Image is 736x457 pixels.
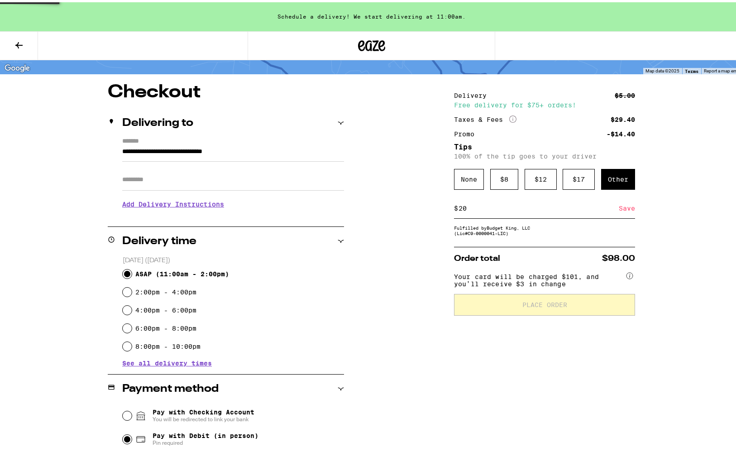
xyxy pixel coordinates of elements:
[123,254,344,263] p: [DATE] ([DATE])
[135,341,201,348] label: 8:00pm - 10:00pm
[490,167,518,188] div: $ 8
[5,6,65,14] span: Hi. Need any help?
[108,81,344,99] h1: Checkout
[645,66,679,71] span: Map data ©2025
[615,90,635,96] div: $5.00
[122,234,196,245] h2: Delivery time
[454,150,635,158] p: 100% of the tip goes to your driver
[525,167,557,188] div: $ 12
[135,286,196,293] label: 2:00pm - 4:00pm
[2,60,32,72] img: Google
[2,60,32,72] a: Open this area in Google Maps (opens a new window)
[454,292,635,313] button: Place Order
[458,202,619,210] input: 0
[454,252,500,260] span: Order total
[685,66,698,72] a: Terms
[611,114,635,120] div: $29.40
[153,406,254,421] span: Pay with Checking Account
[619,196,635,216] div: Save
[454,223,635,234] div: Fulfilled by Budget King, LLC (Lic# C9-0000041-LIC )
[563,167,595,188] div: $ 17
[607,129,635,135] div: -$14.40
[454,141,635,149] h5: Tips
[122,192,344,212] h3: Add Delivery Instructions
[135,304,196,312] label: 4:00pm - 6:00pm
[122,381,219,392] h2: Payment method
[454,196,458,216] div: $
[454,90,493,96] div: Delivery
[522,299,567,306] span: Place Order
[602,252,635,260] span: $98.00
[122,358,212,364] button: See all delivery times
[454,129,481,135] div: Promo
[153,437,258,444] span: Pin required
[454,268,624,285] span: Your card will be charged $101, and you’ll receive $3 in change
[135,322,196,330] label: 6:00pm - 8:00pm
[135,268,229,275] span: ASAP ( 11:00am - 2:00pm )
[153,430,258,437] span: Pay with Debit (in person)
[122,115,193,126] h2: Delivering to
[122,212,344,220] p: We'll contact you at [PHONE_NUMBER] when we arrive
[601,167,635,188] div: Other
[153,414,254,421] span: You will be redirected to link your bank
[454,167,484,188] div: None
[454,100,635,106] div: Free delivery for $75+ orders!
[454,113,516,121] div: Taxes & Fees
